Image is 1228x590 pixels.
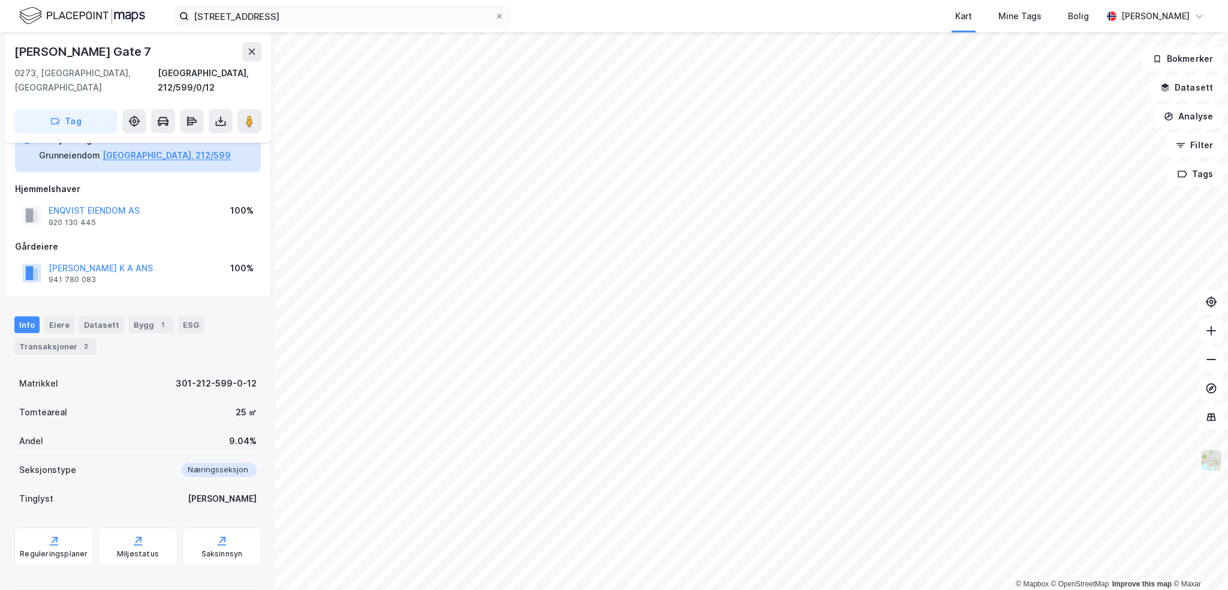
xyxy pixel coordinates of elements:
div: Kontrollprogram for chat [1168,532,1228,590]
div: Seksjonstype [19,463,76,477]
div: 301-212-599-0-12 [176,376,257,391]
button: Filter [1166,133,1223,157]
div: [PERSON_NAME] [188,492,257,506]
button: Datasett [1150,76,1223,100]
div: Reguleringsplaner [20,549,88,559]
div: Mine Tags [998,9,1042,23]
button: Analyse [1154,104,1223,128]
div: Bolig [1068,9,1089,23]
div: 920 130 445 [49,218,96,227]
img: Z [1200,449,1223,472]
div: Matrikkel [19,376,58,391]
div: Eiere [44,316,74,333]
div: 0273, [GEOGRAPHIC_DATA], [GEOGRAPHIC_DATA] [14,66,158,95]
input: Søk på adresse, matrikkel, gårdeiere, leietakere eller personer [189,7,495,25]
div: 1 [156,319,168,331]
a: Improve this map [1112,580,1172,588]
button: Tags [1167,162,1223,186]
div: 100% [230,261,254,275]
iframe: Chat Widget [1168,532,1228,590]
div: 2 [80,340,92,352]
img: logo.f888ab2527a4732fd821a326f86c7f29.svg [19,5,145,26]
div: ESG [178,316,204,333]
div: Miljøstatus [117,549,159,559]
div: Datasett [79,316,124,333]
div: Kart [955,9,972,23]
div: 9.04% [229,434,257,448]
div: 941 780 083 [49,275,96,284]
button: Bokmerker [1142,47,1223,71]
div: 100% [230,203,254,218]
div: 25 ㎡ [236,405,257,420]
div: Grunneiendom [39,148,100,163]
div: Hjemmelshaver [15,182,261,196]
div: [PERSON_NAME] [1121,9,1190,23]
div: [PERSON_NAME] Gate 7 [14,42,153,61]
a: Mapbox [1016,580,1049,588]
button: [GEOGRAPHIC_DATA], 212/599 [103,148,231,163]
button: Tag [14,109,118,133]
div: Transaksjoner [14,338,97,355]
div: Info [14,316,40,333]
div: Saksinnsyn [201,549,243,559]
div: Gårdeiere [15,239,261,254]
div: Tomteareal [19,405,67,420]
div: Bygg [129,316,173,333]
div: Tinglyst [19,492,53,506]
div: [GEOGRAPHIC_DATA], 212/599/0/12 [158,66,261,95]
div: Andel [19,434,43,448]
a: OpenStreetMap [1051,580,1109,588]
